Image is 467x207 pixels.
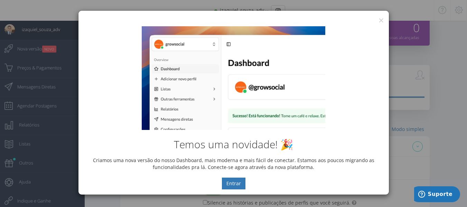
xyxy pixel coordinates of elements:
iframe: Abre um widget para que você possa encontrar mais informações [414,186,460,204]
button: Entrar [222,178,245,189]
img: New Dashboard [142,26,325,130]
p: Criamos uma nova versão do nosso Dashboard, mais moderna e mais fácil de conectar. Estamos aos po... [84,157,384,171]
h2: Temos uma novidade! 🎉 [84,139,384,150]
button: × [379,16,384,25]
